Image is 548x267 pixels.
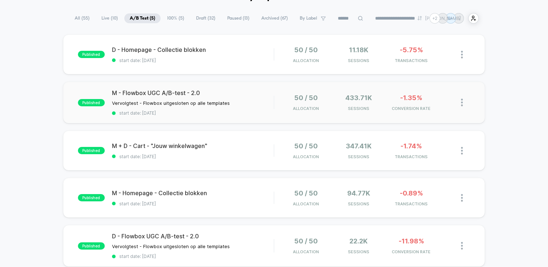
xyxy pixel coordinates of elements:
span: 347.41k [346,142,371,150]
img: close [461,51,463,58]
span: -5.75% [400,46,423,54]
span: D - Flowbox UGC A/B-test - 2.0 [112,233,274,240]
span: 11.18k [349,46,368,54]
span: 50 / 50 [294,46,318,54]
span: published [78,242,105,250]
span: -0.89% [400,189,423,197]
img: close [461,99,463,106]
span: 100% ( 5 ) [162,13,190,23]
span: M - Flowbox UGC A/B-test - 2.0 [112,89,274,96]
span: By Label [300,16,317,21]
span: Allocation [293,58,319,63]
span: 50 / 50 [294,189,318,197]
span: Vervolgtest - Flowbox uitgesloten op alle templates [112,243,230,249]
span: start date: [DATE] [112,201,274,206]
div: + 2 [429,13,440,24]
span: published [78,147,105,154]
span: 50 / 50 [294,237,318,245]
p: [PERSON_NAME] [425,16,461,21]
span: 22.2k [349,237,368,245]
span: D - Homepage - Collectie blokken [112,46,274,53]
span: -1.74% [400,142,422,150]
span: CONVERSION RATE [387,106,436,111]
span: M - Homepage - Collectie blokken [112,189,274,197]
span: Sessions [334,106,383,111]
span: Archived ( 67 ) [256,13,293,23]
span: start date: [DATE] [112,58,274,63]
span: 94.77k [347,189,370,197]
span: 433.71k [345,94,372,102]
span: Live ( 10 ) [96,13,123,23]
span: start date: [DATE] [112,110,274,116]
span: 50 / 50 [294,142,318,150]
span: M + D - Cart - "Jouw winkelwagen" [112,142,274,149]
span: Allocation [293,249,319,254]
span: Paused ( 13 ) [222,13,255,23]
span: Sessions [334,249,383,254]
img: end [418,16,422,20]
span: Allocation [293,201,319,206]
span: Sessions [334,154,383,159]
span: 50 / 50 [294,94,318,102]
span: start date: [DATE] [112,254,274,259]
span: A/B Test ( 5 ) [124,13,161,23]
span: Vervolgtest - Flowbox uitgesloten op alle templates [112,100,230,106]
span: Allocation [293,154,319,159]
span: Draft ( 32 ) [191,13,221,23]
span: Allocation [293,106,319,111]
img: close [461,147,463,155]
span: All ( 55 ) [69,13,95,23]
span: published [78,194,105,201]
img: close [461,194,463,202]
span: TRANSACTIONS [387,58,436,63]
span: CONVERSION RATE [387,249,436,254]
span: published [78,51,105,58]
span: -1.35% [400,94,422,102]
span: Sessions [334,58,383,63]
img: close [461,242,463,250]
span: published [78,99,105,106]
span: start date: [DATE] [112,154,274,159]
span: TRANSACTIONS [387,154,436,159]
span: -11.98% [399,237,424,245]
span: Sessions [334,201,383,206]
span: TRANSACTIONS [387,201,436,206]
